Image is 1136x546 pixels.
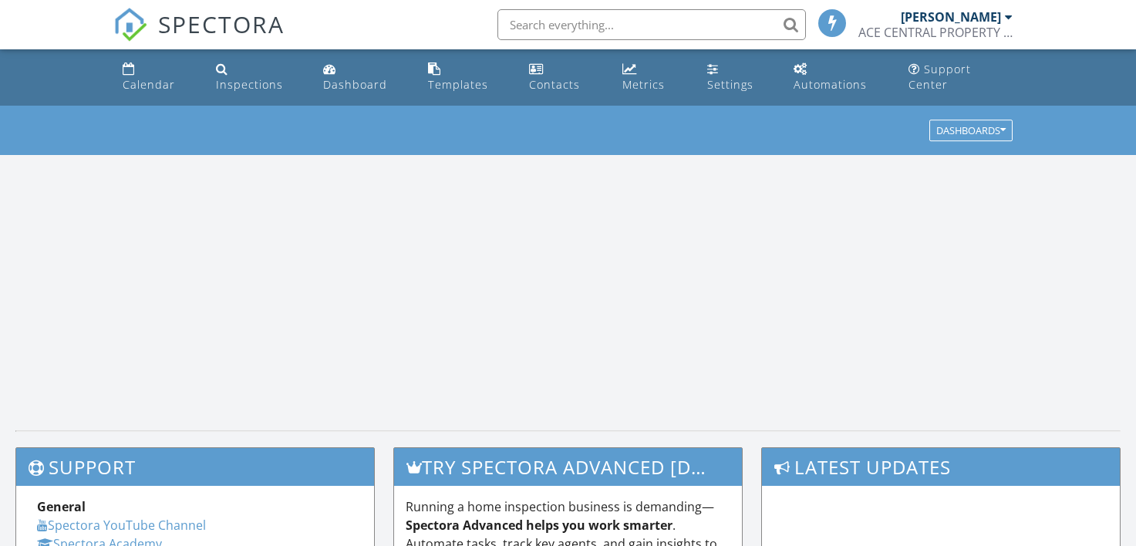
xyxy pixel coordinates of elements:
a: Templates [422,56,511,99]
div: Metrics [622,77,665,92]
h3: Latest Updates [762,448,1120,486]
a: Support Center [902,56,1020,99]
a: Calendar [116,56,197,99]
h3: Try spectora advanced [DATE] [394,448,743,486]
div: Settings [707,77,753,92]
div: Calendar [123,77,175,92]
h3: Support [16,448,374,486]
button: Dashboards [929,120,1013,142]
div: Inspections [216,77,283,92]
strong: Spectora Advanced helps you work smarter [406,517,672,534]
a: Dashboard [317,56,410,99]
div: Templates [428,77,488,92]
input: Search everything... [497,9,806,40]
strong: General [37,498,86,515]
div: Support Center [908,62,971,92]
div: Dashboards [936,126,1006,136]
a: Settings [701,56,774,99]
div: Dashboard [323,77,387,92]
div: Automations [794,77,867,92]
span: SPECTORA [158,8,285,40]
img: The Best Home Inspection Software - Spectora [113,8,147,42]
a: Spectora YouTube Channel [37,517,206,534]
a: Metrics [616,56,689,99]
a: Inspections [210,56,305,99]
div: [PERSON_NAME] [901,9,1001,25]
a: SPECTORA [113,21,285,53]
div: ACE CENTRAL PROPERTY INSPECTION LLC [858,25,1013,40]
a: Automations (Basic) [787,56,890,99]
a: Contacts [523,56,604,99]
div: Contacts [529,77,580,92]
